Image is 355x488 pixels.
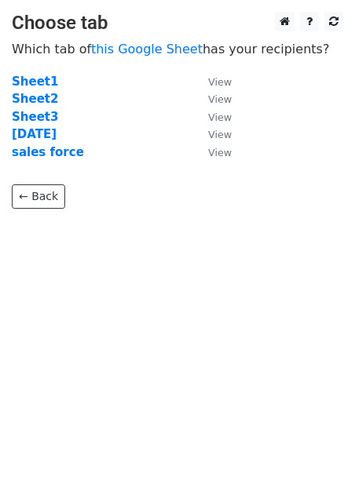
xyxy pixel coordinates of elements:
a: ← Back [12,184,65,209]
a: View [192,127,232,141]
small: View [208,76,232,88]
small: View [208,111,232,123]
small: View [208,129,232,140]
a: [DATE] [12,127,57,141]
small: View [208,93,232,105]
a: Sheet2 [12,92,58,106]
h3: Choose tab [12,12,343,35]
a: sales force [12,145,84,159]
a: View [192,145,232,159]
a: this Google Sheet [91,42,203,56]
a: Sheet1 [12,75,58,89]
a: Sheet3 [12,110,58,124]
small: View [208,147,232,158]
p: Which tab of has your recipients? [12,41,343,57]
a: View [192,75,232,89]
a: View [192,92,232,106]
a: View [192,110,232,124]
